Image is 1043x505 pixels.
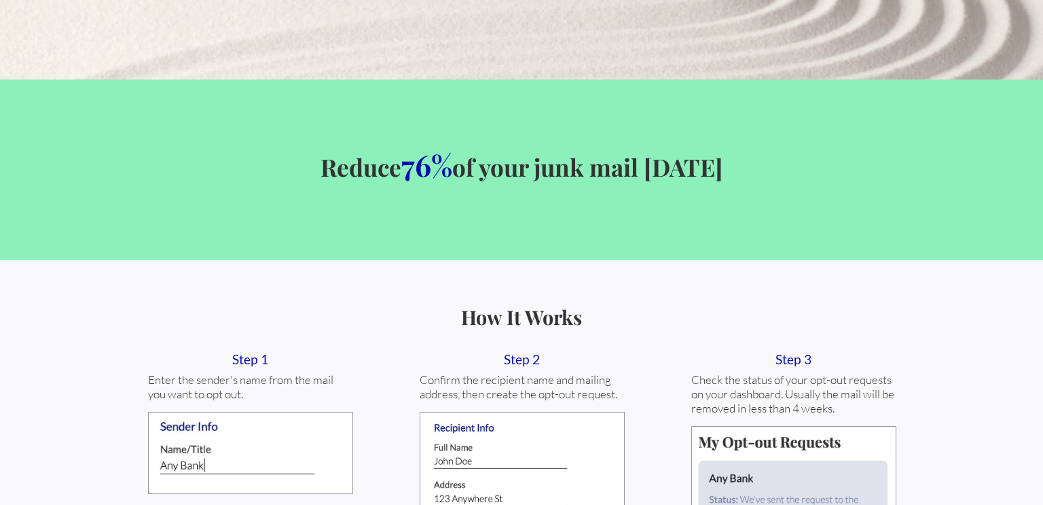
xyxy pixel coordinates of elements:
[148,372,352,401] div: Enter the sender's name from the mail you want to opt out.
[148,351,352,367] div: Step 1
[691,351,895,367] div: Step 3
[22,304,1021,330] h2: How It Works
[420,372,623,401] div: Confirm the recipient name and mailing address, then create the opt-out request.
[148,412,353,494] img: Step 1
[22,145,1021,184] h2: Reduce of your junk mail [DATE]
[420,351,623,367] div: Step 2
[691,372,895,415] div: Check the status of your opt-out requests on your dashboard. Usually the mail will be removed in ...
[401,145,452,184] span: 76%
